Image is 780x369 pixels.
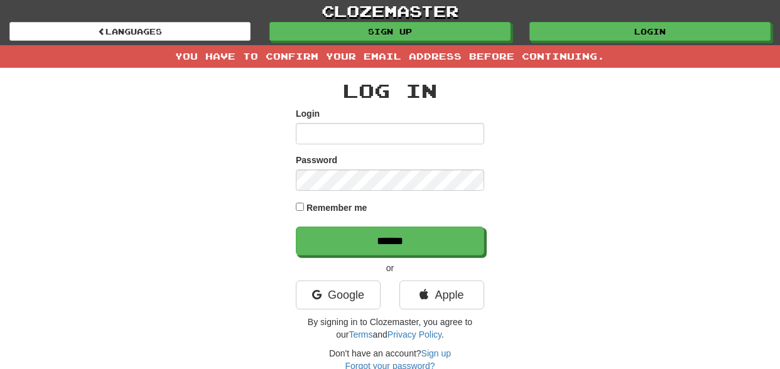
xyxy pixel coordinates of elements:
[296,281,381,309] a: Google
[349,329,372,340] a: Terms
[296,262,484,274] p: or
[296,80,484,101] h2: Log In
[296,316,484,341] p: By signing in to Clozemaster, you agree to our and .
[529,22,771,41] a: Login
[421,348,451,358] a: Sign up
[296,107,320,120] label: Login
[306,201,367,214] label: Remember me
[399,281,484,309] a: Apple
[387,329,441,340] a: Privacy Policy
[9,22,251,41] a: Languages
[269,22,511,41] a: Sign up
[296,154,337,166] label: Password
